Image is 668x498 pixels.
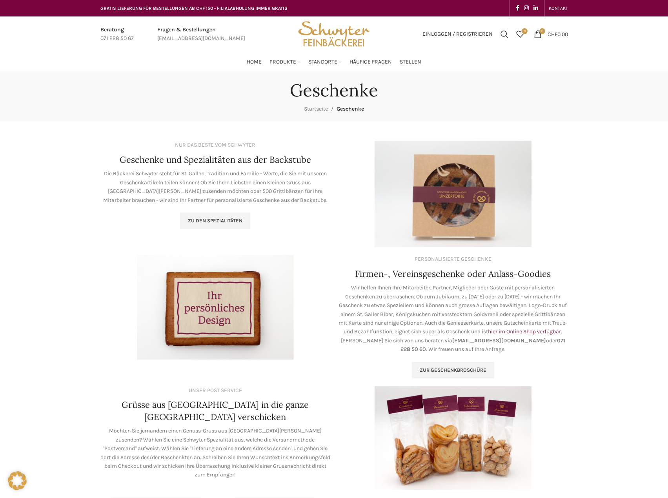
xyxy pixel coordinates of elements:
a: Suchen [497,26,512,42]
span: Stellen [400,58,421,66]
div: UNSER POST SERVICE [189,386,242,395]
span: KONTAKT [549,5,568,11]
div: Secondary navigation [545,0,572,16]
span: Produkte [269,58,296,66]
div: Main navigation [96,54,572,70]
a: Standorte [308,54,342,70]
span: CHF [548,31,557,37]
a: hier im Online Shop verfügbar [488,328,561,335]
div: PERSONALISIERTE GESCHENKE [415,255,491,264]
p: Möchten Sie jemandem einen Genuss-Gruss aus [GEOGRAPHIC_DATA][PERSON_NAME] zusenden? Wählen Sie e... [100,427,330,479]
span: Zur geschenkbroschüre [420,367,486,373]
span: Standorte [308,58,337,66]
a: KONTAKT [549,0,568,16]
a: Infobox link [100,25,134,43]
a: Facebook social link [513,3,522,14]
a: Zur geschenkbroschüre [412,362,494,378]
p: Die Bäckerei Schwyter steht für St. Gallen, Tradition und Familie - Werte, die Sie mit unseren Ge... [100,169,330,205]
a: Stellen [400,54,421,70]
a: Produkte [269,54,300,70]
span: 0 [539,28,545,34]
a: Site logo [295,30,372,37]
strong: [EMAIL_ADDRESS][DOMAIN_NAME] [452,337,546,344]
h4: Geschenke und Spezialitäten aus der Backstube [120,154,311,166]
h1: Geschenke [290,80,378,101]
bdi: 0.00 [548,31,568,37]
a: Zu den Spezialitäten [180,213,250,229]
a: Einloggen / Registrieren [419,26,497,42]
a: Häufige Fragen [349,54,392,70]
span: Einloggen / Registrieren [422,31,493,37]
h4: Firmen-, Vereinsgeschenke oder Anlass-Goodies [355,268,551,280]
a: Linkedin social link [531,3,541,14]
img: Bäckerei Schwyter [295,16,372,52]
div: NUR DAS BESTE VOM SCHWYTER [175,141,255,149]
span: Geschenke [337,105,364,112]
a: Home [247,54,262,70]
a: Infobox link [157,25,245,43]
span: GRATIS LIEFERUNG FÜR BESTELLUNGEN AB CHF 150 - FILIALABHOLUNG IMMER GRATIS [100,5,288,11]
div: Meine Wunschliste [512,26,528,42]
a: Instagram social link [522,3,531,14]
span: 0 [522,28,528,34]
span: Zu den Spezialitäten [188,218,242,224]
p: Wir helfen Ihnen Ihre Mitarbeiter, Partner, Miglieder oder Gäste mit personalisierten Geschenken ... [338,284,568,354]
a: Startseite [304,105,328,112]
a: 0 CHF0.00 [530,26,572,42]
a: 0 [512,26,528,42]
h4: Grüsse aus [GEOGRAPHIC_DATA] in die ganze [GEOGRAPHIC_DATA] verschicken [100,399,330,423]
span: Häufige Fragen [349,58,392,66]
span: Home [247,58,262,66]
